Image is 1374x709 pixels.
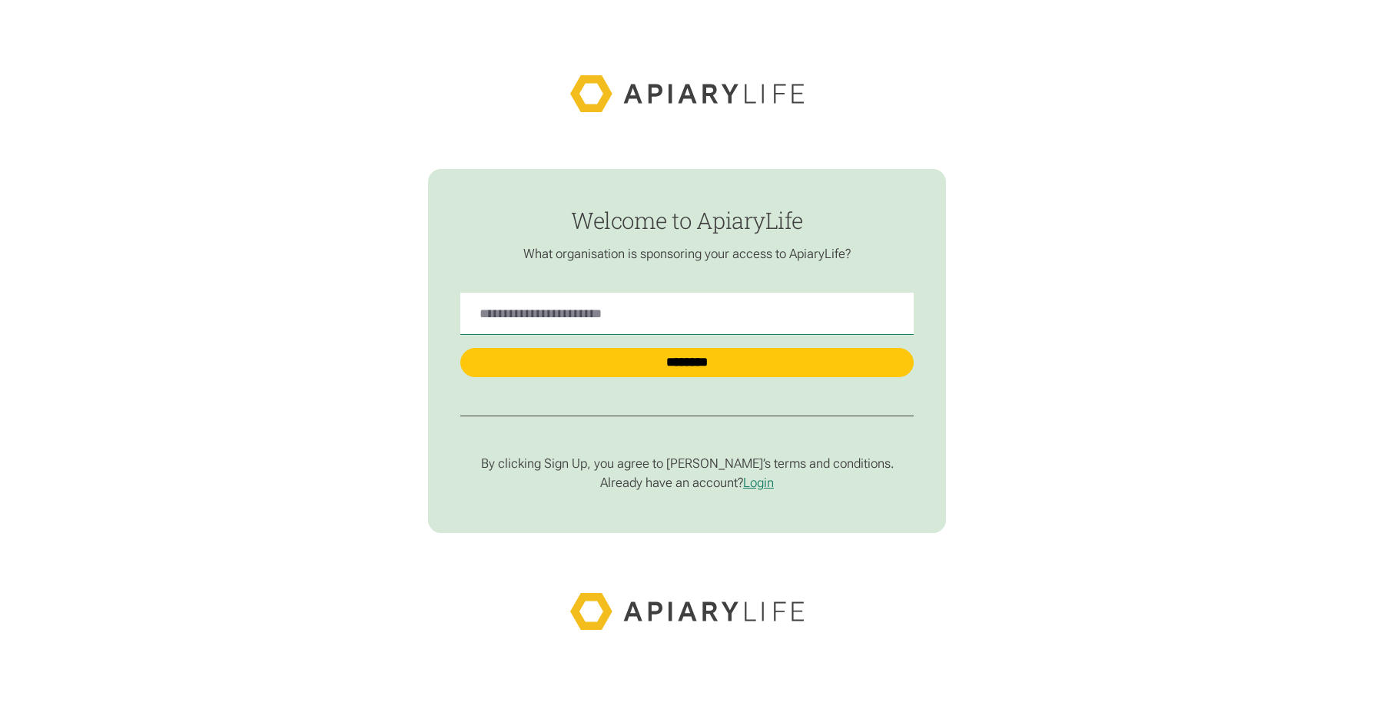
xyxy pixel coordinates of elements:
h1: Welcome to ApiaryLife [460,208,914,233]
p: Already have an account? [460,475,914,491]
form: find-employer [428,169,947,533]
a: Login [743,475,774,490]
p: What organisation is sponsoring your access to ApiaryLife? [460,246,914,262]
p: By clicking Sign Up, you agree to [PERSON_NAME]’s terms and conditions. [460,456,914,472]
